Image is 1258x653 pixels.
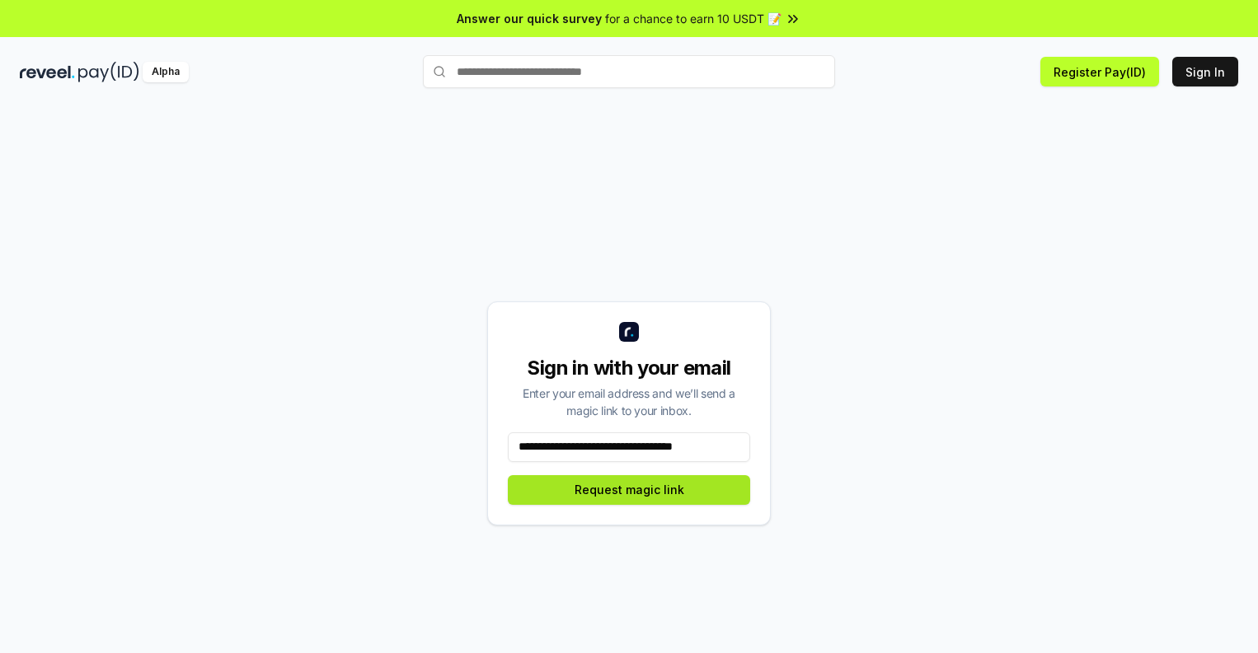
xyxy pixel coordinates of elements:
span: for a chance to earn 10 USDT 📝 [605,10,782,27]
div: Sign in with your email [508,355,750,381]
button: Request magic link [508,475,750,505]
div: Enter your email address and we’ll send a magic link to your inbox. [508,385,750,419]
img: logo_small [619,322,639,342]
button: Register Pay(ID) [1040,57,1159,86]
div: Alpha [143,62,189,82]
img: pay_id [78,62,139,82]
img: reveel_dark [20,62,75,82]
button: Sign In [1172,57,1238,86]
span: Answer our quick survey [457,10,602,27]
